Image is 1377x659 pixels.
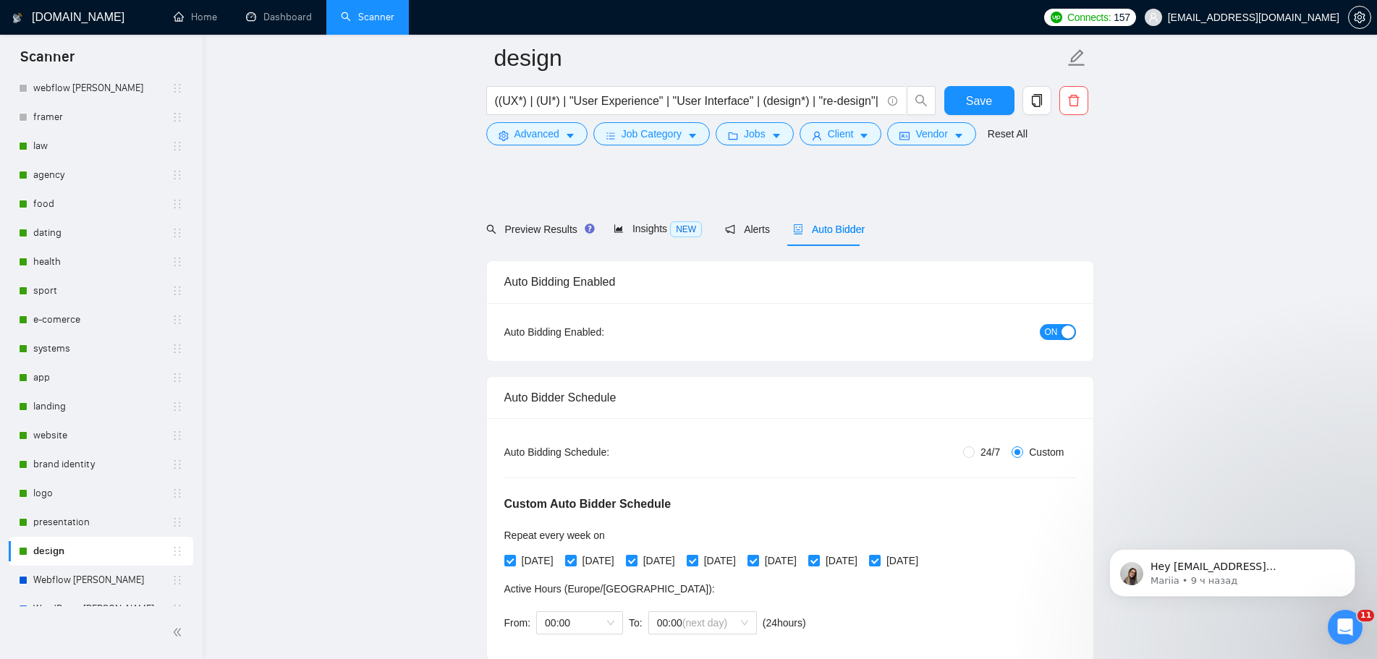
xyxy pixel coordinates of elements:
span: holder [171,82,183,94]
span: holder [171,459,183,470]
li: Webflow ANNA [9,566,193,595]
span: user [1148,12,1158,22]
li: agency [9,161,193,190]
button: Save [944,86,1014,115]
button: copy [1022,86,1051,115]
button: userClientcaret-down [800,122,882,145]
span: user [812,130,822,141]
span: search [486,224,496,234]
span: Job Category [622,126,682,142]
span: 00:00 [657,612,748,634]
span: holder [171,140,183,152]
div: Auto Bidding Enabled [504,261,1076,302]
button: folderJobscaret-down [716,122,794,145]
span: holder [171,401,183,412]
span: To: [629,617,643,629]
span: Client [828,126,854,142]
span: notification [725,224,735,234]
button: Помощь [193,451,289,509]
a: systems [33,334,171,363]
span: 11 [1357,610,1374,621]
span: holder [171,603,183,615]
li: logo [9,479,193,508]
span: Advanced [514,126,559,142]
span: holder [171,227,183,239]
span: holder [171,343,183,354]
li: sport [9,276,193,305]
button: setting [1348,6,1371,29]
span: [DATE] [698,553,742,569]
span: holder [171,372,183,383]
a: webflow [PERSON_NAME] [33,74,171,103]
li: presentation [9,508,193,537]
span: Preview Results [486,224,590,235]
a: logo [33,479,171,508]
div: Dima [64,243,91,258]
li: app [9,363,193,392]
div: ✅ How To: Connect your agency to [DOMAIN_NAME] [30,402,242,433]
div: Обычно мы отвечаем в течение менее минуты [30,305,242,336]
li: food [9,190,193,218]
span: caret-down [687,130,698,141]
div: Отправить сообщениеОбычно мы отвечаем в течение менее минуты [14,278,275,348]
li: brand identity [9,450,193,479]
div: Auto Bidding Schedule: [504,444,695,460]
span: idcard [899,130,910,141]
span: holder [171,516,183,528]
span: (next day) [682,617,727,629]
img: Profile image for Oleksandr [155,23,184,52]
a: presentation [33,508,171,537]
li: e-comerce [9,305,193,334]
span: [DATE] [759,553,802,569]
div: 🔠 GigRadar Search Syntax: Query Operators for Optimized Job Searches [21,438,268,480]
img: Profile image for Dima [30,229,59,258]
span: Vendor [915,126,947,142]
button: barsJob Categorycaret-down [593,122,710,145]
span: Главная [25,488,72,498]
span: Custom [1023,444,1069,460]
a: Reset All [988,126,1028,142]
a: sport [33,276,171,305]
a: framer [33,103,171,132]
span: Jobs [744,126,766,142]
span: Доброго дня! Ми перевірили роботу системи та бачимо, що поки з відправками все добре, як і було з... [64,229,1094,241]
span: Save [966,92,992,110]
div: ✅ How To: Connect your agency to [DOMAIN_NAME] [21,396,268,438]
img: logo [29,27,52,51]
div: Profile image for DimaДоброго дня! Ми перевірили роботу системи та бачимо, що поки з відправками ... [15,216,274,270]
span: holder [171,198,183,210]
div: • 6 дн. назад [94,243,161,258]
a: setting [1348,12,1371,23]
a: app [33,363,171,392]
span: holder [171,169,183,181]
a: food [33,190,171,218]
h5: Custom Auto Bidder Schedule [504,496,671,513]
a: dashboardDashboard [246,11,312,23]
li: landing [9,392,193,421]
li: law [9,132,193,161]
button: search [907,86,936,115]
span: area-chart [614,224,624,234]
a: homeHome [174,11,217,23]
div: Закрыть [249,23,275,49]
span: copy [1023,94,1051,107]
span: delete [1060,94,1088,107]
span: holder [171,545,183,557]
button: idcardVendorcaret-down [887,122,975,145]
p: Здравствуйте! 👋 [29,103,260,127]
p: Чем мы можем помочь? [29,127,260,177]
div: Недавние сообщения [30,207,260,222]
li: framer [9,103,193,132]
span: double-left [172,625,187,639]
span: Repeat every week on [504,530,605,541]
img: upwork-logo.png [1051,12,1062,23]
a: law [33,132,171,161]
span: holder [171,314,183,326]
span: Auto Bidder [793,224,865,235]
span: ( 24 hours) [763,617,806,629]
input: Search Freelance Jobs... [495,92,881,110]
span: holder [171,256,183,268]
span: bars [606,130,616,141]
li: systems [9,334,193,363]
